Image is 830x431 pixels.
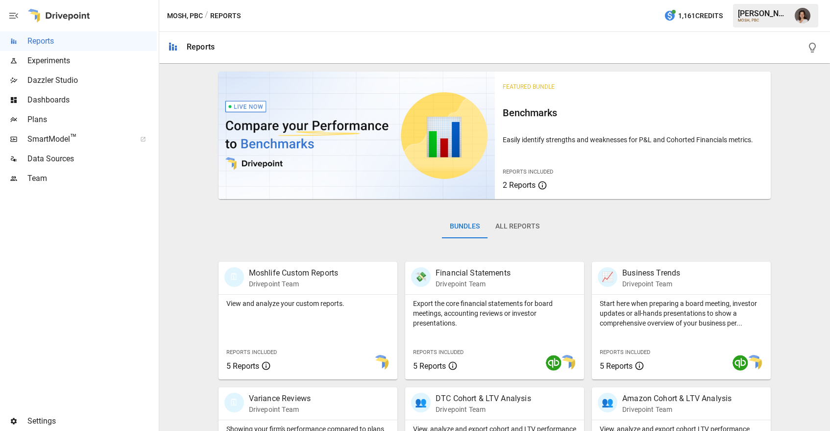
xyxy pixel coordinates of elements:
span: 5 Reports [226,361,259,371]
span: 2 Reports [503,180,536,190]
span: Data Sources [27,153,157,165]
span: Dazzler Studio [27,75,157,86]
img: Franziska Ibscher [795,8,810,24]
span: Team [27,173,157,184]
p: Drivepoint Team [249,279,338,289]
img: smart model [373,355,389,371]
img: smart model [746,355,762,371]
span: 5 Reports [600,361,633,371]
p: Drivepoint Team [249,405,311,414]
span: Reports Included [226,349,277,355]
div: 👥 [411,393,431,412]
div: 🗓 [224,267,244,287]
div: 📈 [598,267,617,287]
span: Dashboards [27,94,157,106]
span: ™ [70,132,77,144]
p: Drivepoint Team [436,405,531,414]
div: MOSH, PBC [738,18,789,23]
p: Drivepoint Team [436,279,511,289]
span: Reports Included [413,349,464,355]
button: All Reports [488,215,547,238]
p: Amazon Cohort & LTV Analysis [622,393,732,405]
span: Featured Bundle [503,83,555,90]
div: 💸 [411,267,431,287]
span: 5 Reports [413,361,446,371]
img: video thumbnail [219,72,495,199]
button: Franziska Ibscher [789,2,816,29]
p: Variance Reviews [249,393,311,405]
p: Business Trends [622,267,680,279]
div: / [205,10,208,22]
div: 👥 [598,393,617,412]
div: 🗓 [224,393,244,412]
p: Start here when preparing a board meeting, investor updates or all-hands presentations to show a ... [600,299,763,328]
div: [PERSON_NAME] [738,9,789,18]
span: Plans [27,114,157,126]
span: Experiments [27,55,157,67]
button: MOSH, PBC [167,10,203,22]
h6: Benchmarks [503,105,763,121]
p: Easily identify strengths and weaknesses for P&L and Cohorted Financials metrics. [503,135,763,145]
div: Reports [187,42,215,51]
p: Export the core financial statements for board meetings, accounting reviews or investor presentat... [413,299,576,328]
button: 1,161Credits [660,7,727,25]
p: Drivepoint Team [622,279,680,289]
img: smart model [560,355,575,371]
img: quickbooks [546,355,561,371]
p: Financial Statements [436,267,511,279]
span: Reports Included [503,169,553,175]
p: DTC Cohort & LTV Analysis [436,393,531,405]
p: View and analyze your custom reports. [226,299,390,308]
button: Bundles [442,215,488,238]
img: quickbooks [732,355,748,371]
p: Drivepoint Team [622,405,732,414]
span: 1,161 Credits [678,10,723,22]
span: SmartModel [27,133,129,145]
span: Reports Included [600,349,650,355]
p: Moshlife Custom Reports [249,267,338,279]
span: Reports [27,35,157,47]
span: Settings [27,415,157,427]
